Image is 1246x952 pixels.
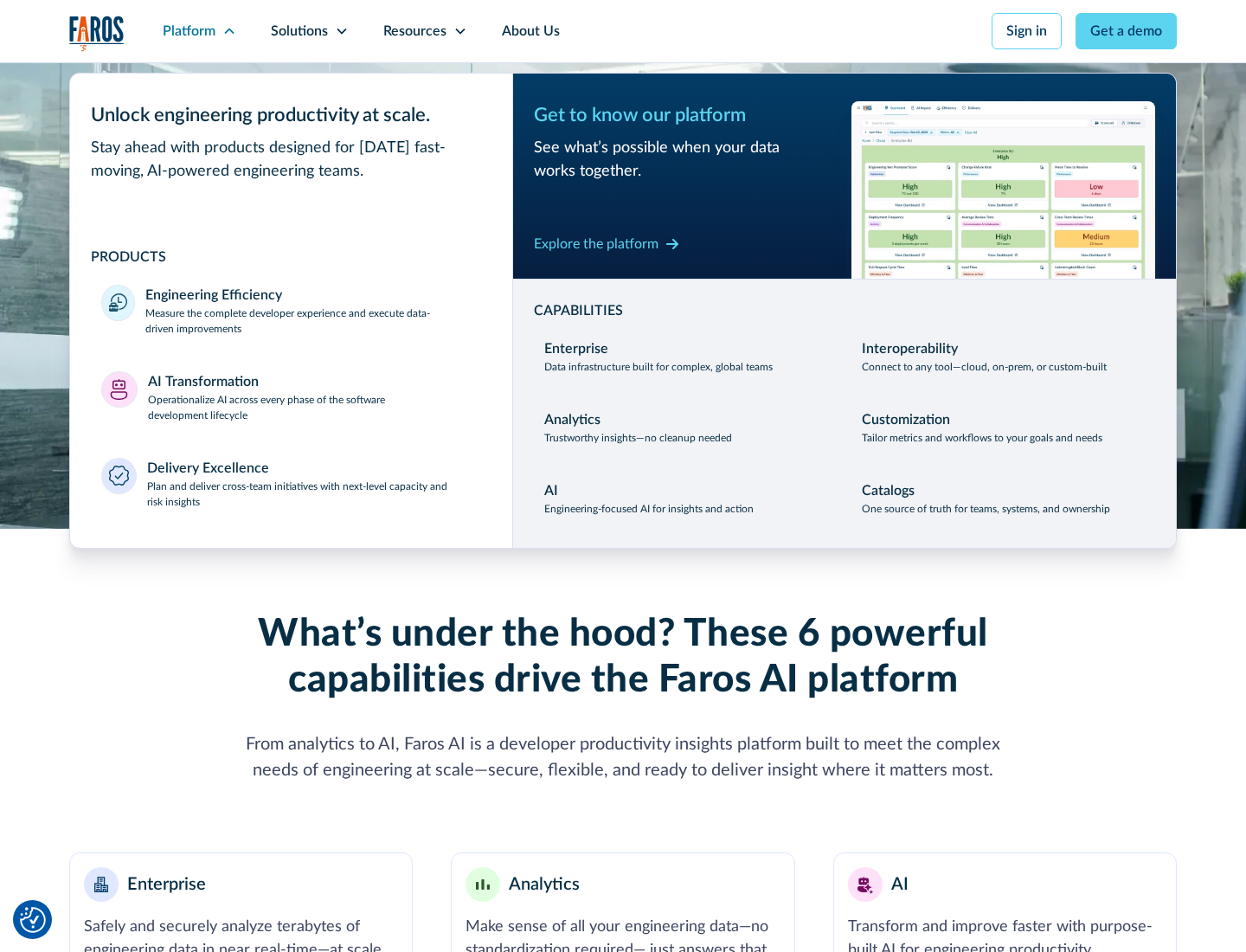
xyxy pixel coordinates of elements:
a: Engineering EfficiencyMeasure the complete developer experience and execute data-driven improvements [91,274,491,347]
p: One source of truth for teams, systems, and ownership [862,501,1110,517]
div: Stay ahead with products designed for [DATE] fast-moving, AI-powered engineering teams. [91,137,491,183]
div: Explore the platform [534,234,658,254]
nav: Platform [69,62,1177,549]
img: Revisit consent button [20,907,46,933]
div: Analytics [509,872,580,897]
div: Interoperability [862,338,958,359]
a: Delivery ExcellencePlan and deliver cross-team initiatives with next-level capacity and risk insi... [91,447,491,520]
p: Measure the complete developer experience and execute data-driven improvements [145,306,481,337]
a: Explore the platform [534,230,679,258]
div: Platform [163,21,215,42]
div: CAPABILITIES [534,300,1155,321]
img: AI robot or assistant icon [851,871,879,898]
div: Enterprise [544,338,608,359]
p: Plan and deliver cross-team initiatives with next-level capacity and risk insights [147,479,482,510]
div: See what’s possible when your data works together. [534,137,838,183]
div: Resources [383,21,446,42]
p: Tailor metrics and workflows to your goals and needs [862,430,1102,446]
div: Solutions [271,21,328,42]
div: Catalogs [862,480,915,501]
div: PRODUCTS [91,247,491,267]
a: Get a demo [1076,13,1177,49]
a: CatalogsOne source of truth for teams, systems, and ownership [851,470,1155,527]
img: Minimalist bar chart analytics icon [476,879,490,891]
div: From analytics to AI, Faros AI is a developer productivity insights platform built to meet the co... [225,731,1021,783]
button: Cookie Settings [20,907,46,933]
div: Engineering Efficiency [145,285,282,306]
div: Analytics [544,409,601,430]
p: Operationalize AI across every phase of the software development lifecycle [148,392,482,423]
div: AI [891,872,909,897]
p: Data infrastructure built for complex, global teams [544,359,773,375]
p: Engineering-focused AI for insights and action [544,501,754,517]
div: Get to know our platform [534,101,838,130]
a: home [69,16,125,51]
p: Connect to any tool—cloud, on-prem, or custom-built [862,359,1107,375]
a: AnalyticsTrustworthy insights—no cleanup needed [534,399,838,456]
img: Logo of the analytics and reporting company Faros. [69,16,125,51]
a: Sign in [992,13,1062,49]
a: CustomizationTailor metrics and workflows to your goals and needs [851,399,1155,456]
h2: What’s under the hood? These 6 powerful capabilities drive the Faros AI platform [225,612,1021,704]
a: EnterpriseData infrastructure built for complex, global teams [534,328,838,385]
a: AIEngineering-focused AI for insights and action [534,470,838,527]
p: Trustworthy insights—no cleanup needed [544,430,732,446]
a: AI TransformationOperationalize AI across every phase of the software development lifecycle [91,361,491,434]
div: AI Transformation [148,371,259,392]
div: Unlock engineering productivity at scale. [91,101,491,130]
div: Customization [862,409,950,430]
img: Workflow productivity trends heatmap chart [851,101,1155,279]
div: AI [544,480,558,501]
div: Delivery Excellence [147,458,269,479]
a: InteroperabilityConnect to any tool—cloud, on-prem, or custom-built [851,328,1155,385]
img: Enterprise building blocks or structure icon [94,877,108,892]
div: Enterprise [127,872,206,897]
